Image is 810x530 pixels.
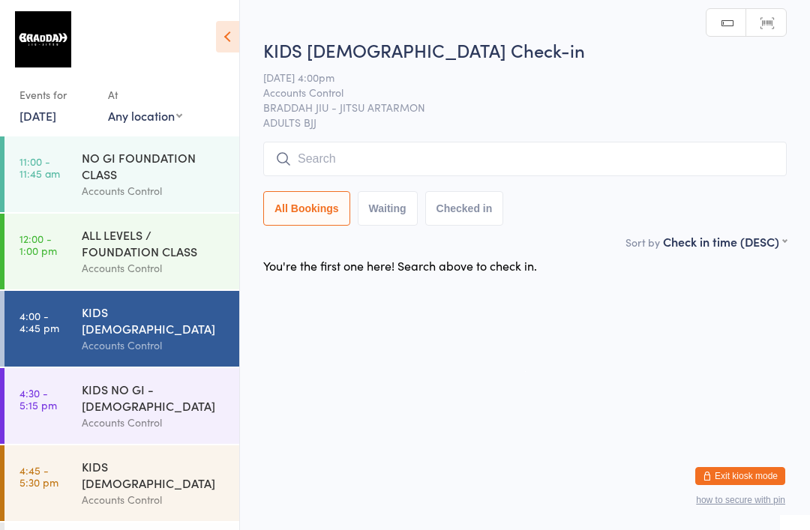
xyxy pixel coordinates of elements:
[4,214,239,289] a: 12:00 -1:00 pmALL LEVELS / FOUNDATION CLASSAccounts Control
[263,142,787,176] input: Search
[108,107,182,124] div: Any location
[263,115,787,130] span: ADULTS BJJ
[82,259,226,277] div: Accounts Control
[82,182,226,199] div: Accounts Control
[19,310,59,334] time: 4:00 - 4:45 pm
[82,226,226,259] div: ALL LEVELS / FOUNDATION CLASS
[263,191,350,226] button: All Bookings
[19,387,57,411] time: 4:30 - 5:15 pm
[263,37,787,62] h2: KIDS [DEMOGRAPHIC_DATA] Check-in
[695,467,785,485] button: Exit kiosk mode
[82,491,226,508] div: Accounts Control
[4,445,239,521] a: 4:45 -5:30 pmKIDS [DEMOGRAPHIC_DATA]Accounts Control
[263,70,763,85] span: [DATE] 4:00pm
[263,257,537,274] div: You're the first one here! Search above to check in.
[4,291,239,367] a: 4:00 -4:45 pmKIDS [DEMOGRAPHIC_DATA]Accounts Control
[15,11,71,67] img: Braddah Jiu Jitsu Artarmon
[4,368,239,444] a: 4:30 -5:15 pmKIDS NO GI - [DEMOGRAPHIC_DATA]Accounts Control
[82,304,226,337] div: KIDS [DEMOGRAPHIC_DATA]
[19,155,60,179] time: 11:00 - 11:45 am
[425,191,504,226] button: Checked in
[358,191,418,226] button: Waiting
[108,82,182,107] div: At
[19,464,58,488] time: 4:45 - 5:30 pm
[4,136,239,212] a: 11:00 -11:45 amNO GI FOUNDATION CLASSAccounts Control
[696,495,785,505] button: how to secure with pin
[82,414,226,431] div: Accounts Control
[82,458,226,491] div: KIDS [DEMOGRAPHIC_DATA]
[19,82,93,107] div: Events for
[263,100,763,115] span: BRADDAH JIU - JITSU ARTARMON
[263,85,763,100] span: Accounts Control
[82,381,226,414] div: KIDS NO GI - [DEMOGRAPHIC_DATA]
[19,107,56,124] a: [DATE]
[19,232,57,256] time: 12:00 - 1:00 pm
[82,337,226,354] div: Accounts Control
[82,149,226,182] div: NO GI FOUNDATION CLASS
[663,233,787,250] div: Check in time (DESC)
[625,235,660,250] label: Sort by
